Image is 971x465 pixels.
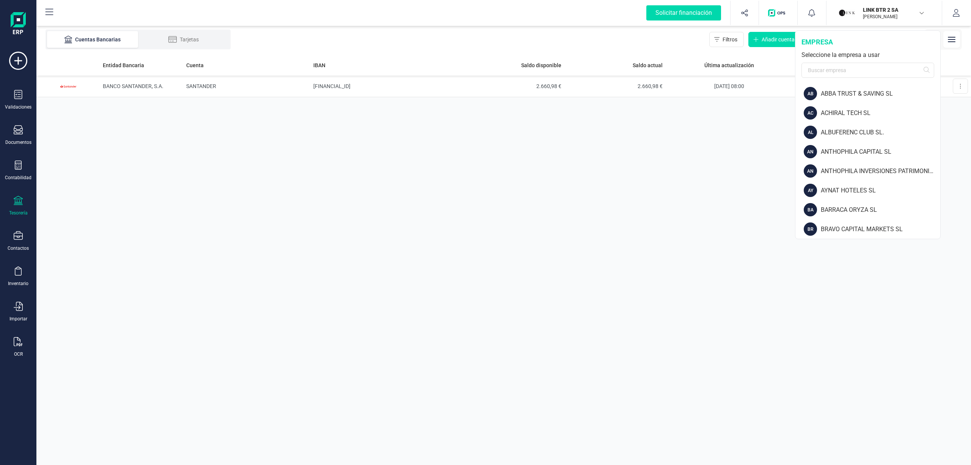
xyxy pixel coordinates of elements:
[103,61,144,69] span: Entidad Bancaria
[11,12,26,36] img: Logo Finanedi
[821,205,940,214] div: BARRACA ORYZA SL
[313,61,325,69] span: IBAN
[186,61,204,69] span: Cuenta
[723,36,737,43] span: Filtros
[801,50,934,60] div: Seleccione la empresa a usar
[567,82,663,90] span: 2.660,98 €
[804,164,817,178] div: AN
[8,245,29,251] div: Contactos
[9,210,28,216] div: Tesorería
[768,9,788,17] img: Logo de OPS
[801,37,934,47] div: empresa
[5,175,31,181] div: Contabilidad
[839,5,855,21] img: LI
[863,6,924,14] p: LINK BTR 2 SA
[762,36,817,43] span: Añadir cuenta bancaria
[62,36,123,43] div: Cuentas Bancarias
[310,76,463,97] td: [FINANCIAL_ID]
[709,32,744,47] button: Filtros
[748,32,823,47] button: Añadir cuenta bancaria
[704,61,754,69] span: Última actualización
[57,75,80,98] img: Imagen de BANCO SANTANDER, S.A.
[836,1,933,25] button: LILINK BTR 2 SA[PERSON_NAME]
[821,109,940,118] div: ACHIRAL TECH SL
[804,106,817,120] div: AC
[646,5,721,20] div: Solicitar financiación
[153,36,214,43] div: Tarjetas
[804,126,817,139] div: AL
[14,351,23,357] div: OCR
[5,139,31,145] div: Documentos
[804,203,817,216] div: BA
[863,14,924,20] p: [PERSON_NAME]
[186,83,216,89] span: SANTANDER
[821,225,940,234] div: BRAVO CAPITAL MARKETS SL
[8,281,28,287] div: Inventario
[821,167,940,176] div: ANTHOPHILA INVERSIONES PATRIMONIALES SL
[521,61,561,69] span: Saldo disponible
[804,145,817,158] div: AN
[821,128,940,137] div: ALBUFERENC CLUB SL.
[5,104,31,110] div: Validaciones
[764,1,793,25] button: Logo de OPS
[801,63,934,78] input: Buscar empresa
[821,89,940,98] div: ABBA TRUST & SAVING SL
[466,82,561,90] span: 2.660,98 €
[103,83,163,89] span: BANCO SANTANDER, S.A.
[804,222,817,236] div: BR
[714,83,744,89] span: [DATE] 08:00
[637,1,730,25] button: Solicitar financiación
[821,147,940,156] div: ANTHOPHILA CAPITAL SL
[821,186,940,195] div: AYNAT HOTELES SL
[804,184,817,197] div: AY
[9,316,27,322] div: Importar
[804,87,817,100] div: AB
[633,61,663,69] span: Saldo actual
